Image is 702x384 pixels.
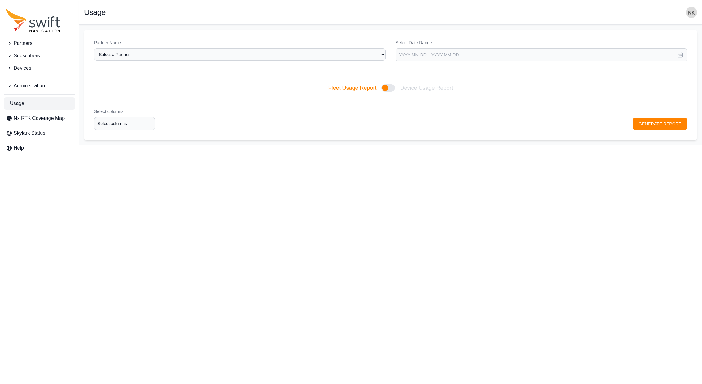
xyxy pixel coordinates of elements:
span: Nx RTK Coverage Map [14,115,65,122]
input: YYYY-MM-DD ~ YYYY-MM-DD [396,48,687,61]
button: Devices [4,62,75,74]
a: Nx RTK Coverage Map [4,112,75,124]
label: Select columns [94,108,155,115]
button: Subscribers [4,50,75,62]
label: Select Date Range [396,40,687,46]
span: Subscribers [14,52,40,59]
span: Fleet Usage Report [328,84,376,92]
img: user photo [686,7,697,18]
span: Usage [10,100,24,107]
h1: Usage [84,9,106,16]
span: Partners [14,40,32,47]
input: option [94,117,155,130]
a: Help [4,142,75,154]
button: GENERATE REPORT [633,118,687,130]
label: Partner Name [94,40,386,46]
span: Administration [14,82,45,89]
span: Device Usage Report [400,84,453,92]
span: Devices [14,64,31,72]
select: Partner Name [94,48,386,61]
a: Usage [4,97,75,110]
a: Skylark Status [4,127,75,139]
span: Skylark Status [14,129,45,137]
span: Help [14,144,24,152]
button: Partners [4,37,75,50]
button: Administration [4,80,75,92]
